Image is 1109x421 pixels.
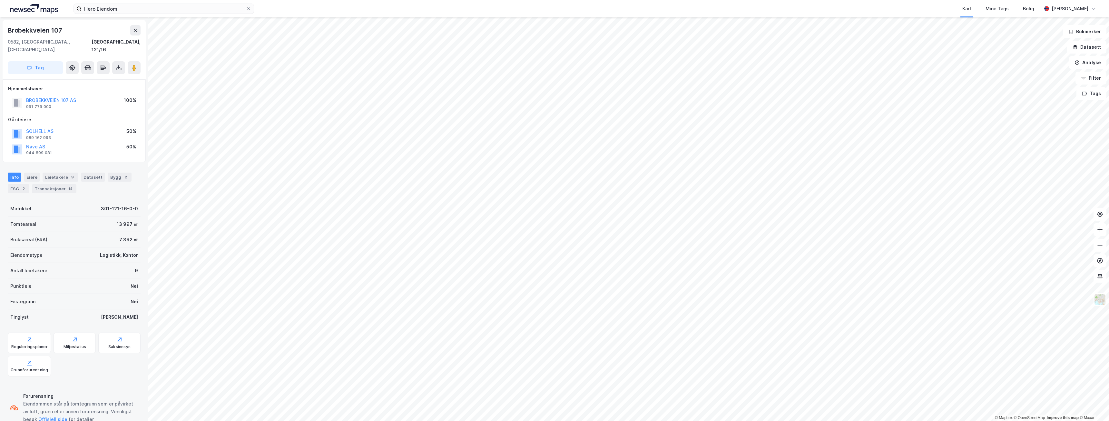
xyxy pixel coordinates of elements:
div: Kart [962,5,971,13]
div: Transaksjoner [32,184,76,193]
a: Mapbox [995,416,1013,420]
div: 100% [124,96,136,104]
div: Info [8,173,21,182]
div: Matrikkel [10,205,31,213]
div: 7 392 ㎡ [119,236,138,244]
div: Saksinnsyn [108,344,131,349]
img: logo.a4113a55bc3d86da70a041830d287a7e.svg [10,4,58,14]
div: Festegrunn [10,298,35,306]
button: Tags [1076,87,1106,100]
div: Bygg [108,173,132,182]
div: 9 [135,267,138,275]
div: 2 [20,185,27,192]
div: Tomteareal [10,220,36,228]
div: 9 [69,174,76,180]
div: Bruksareal (BRA) [10,236,47,244]
div: Datasett [81,173,105,182]
button: Datasett [1067,41,1106,54]
div: 50% [126,127,136,135]
div: [GEOGRAPHIC_DATA], 121/16 [92,38,141,54]
div: Gårdeiere [8,116,140,124]
iframe: Chat Widget [1077,390,1109,421]
button: Bokmerker [1063,25,1106,38]
button: Tag [8,61,63,74]
div: Eiendomstype [10,251,43,259]
div: 13 997 ㎡ [117,220,138,228]
div: Eiere [24,173,40,182]
div: Leietakere [43,173,78,182]
div: Brobekkveien 107 [8,25,64,35]
button: Analyse [1069,56,1106,69]
div: 944 899 081 [26,150,52,155]
button: Filter [1075,72,1106,85]
div: 2 [123,174,129,180]
div: Miljøstatus [64,344,86,349]
div: 50% [126,143,136,151]
div: Tinglyst [10,313,29,321]
div: 301-121-16-0-0 [101,205,138,213]
img: Z [1094,293,1106,306]
div: Mine Tags [986,5,1009,13]
div: 0582, [GEOGRAPHIC_DATA], [GEOGRAPHIC_DATA] [8,38,92,54]
div: Nei [131,298,138,306]
div: 989 162 993 [26,135,51,140]
div: 991 779 000 [26,104,51,109]
div: Bolig [1023,5,1034,13]
div: Forurensning [23,392,138,400]
div: Hjemmelshaver [8,85,140,93]
div: ESG [8,184,29,193]
div: Nei [131,282,138,290]
div: [PERSON_NAME] [1052,5,1088,13]
a: Improve this map [1047,416,1079,420]
div: [PERSON_NAME] [101,313,138,321]
div: Grunnforurensning [11,367,48,373]
div: Punktleie [10,282,32,290]
div: Reguleringsplaner [11,344,48,349]
a: OpenStreetMap [1014,416,1045,420]
div: Antall leietakere [10,267,47,275]
div: 14 [67,185,74,192]
input: Søk på adresse, matrikkel, gårdeiere, leietakere eller personer [82,4,246,14]
div: Logistikk, Kontor [100,251,138,259]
